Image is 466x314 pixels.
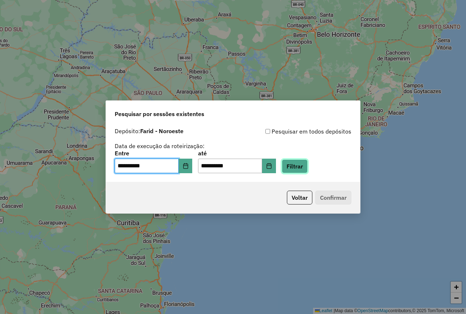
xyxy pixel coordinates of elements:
[287,191,312,204] button: Voltar
[115,127,183,135] label: Depósito:
[198,149,276,158] label: até
[115,110,204,118] span: Pesquisar por sessões existentes
[233,127,351,136] div: Pesquisar em todos depósitos
[282,159,308,173] button: Filtrar
[179,159,193,173] button: Choose Date
[115,149,192,158] label: Entre
[140,127,183,135] strong: Farid - Noroeste
[115,142,205,150] label: Data de execução da roteirização:
[262,159,276,173] button: Choose Date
